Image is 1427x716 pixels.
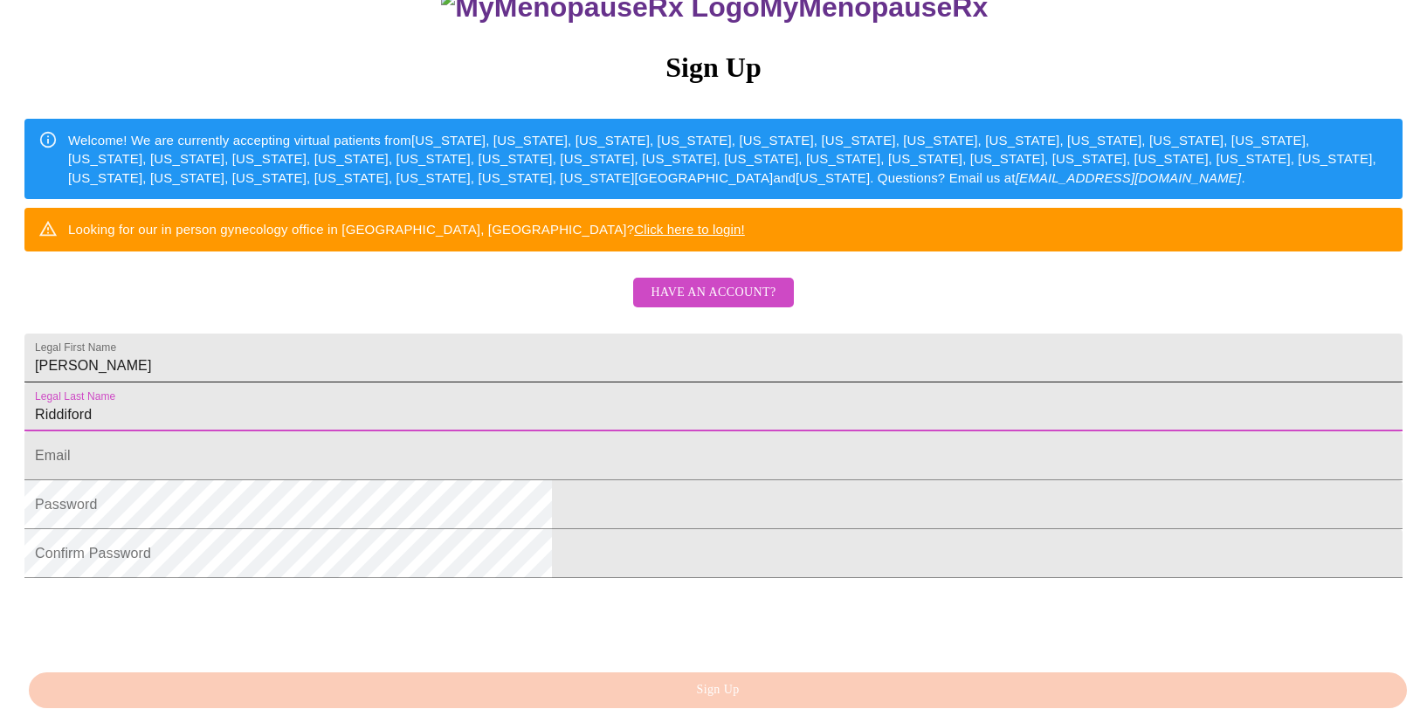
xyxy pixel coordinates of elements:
[24,52,1403,84] h3: Sign Up
[651,282,776,304] span: Have an account?
[68,213,745,245] div: Looking for our in person gynecology office in [GEOGRAPHIC_DATA], [GEOGRAPHIC_DATA]?
[1016,170,1242,185] em: [EMAIL_ADDRESS][DOMAIN_NAME]
[634,222,745,237] a: Click here to login!
[633,278,793,308] button: Have an account?
[629,297,797,312] a: Have an account?
[68,124,1389,194] div: Welcome! We are currently accepting virtual patients from [US_STATE], [US_STATE], [US_STATE], [US...
[24,587,290,655] iframe: reCAPTCHA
